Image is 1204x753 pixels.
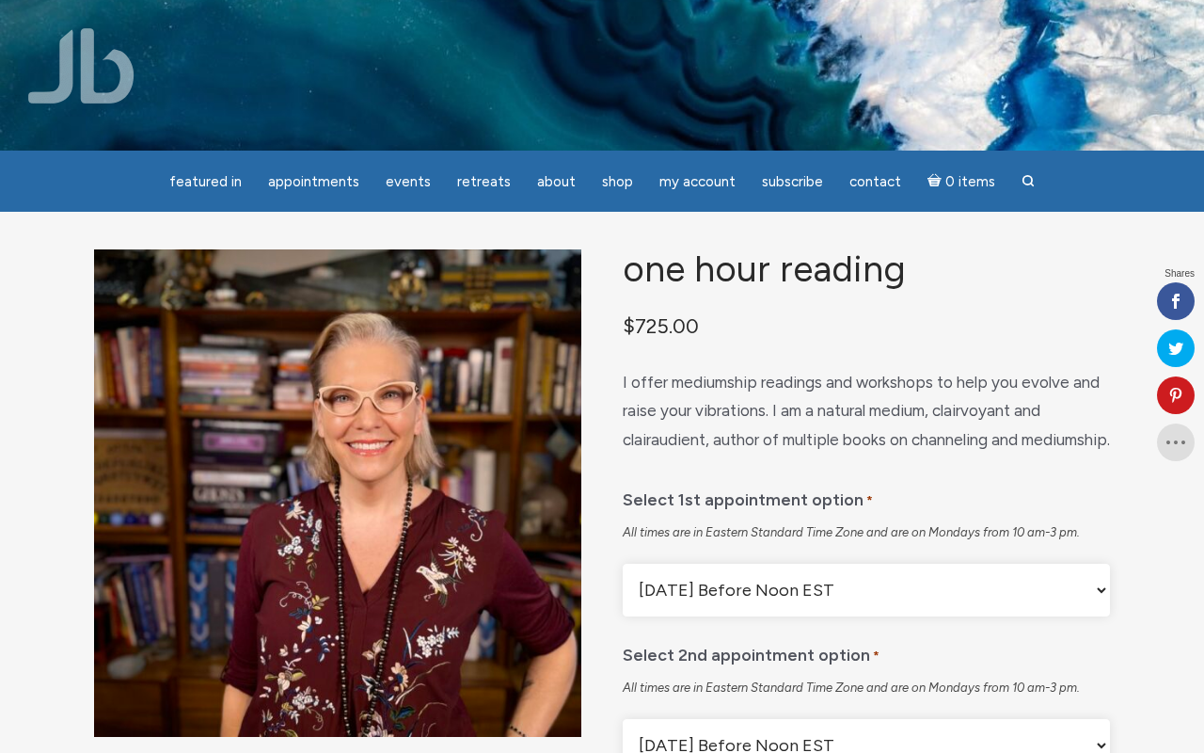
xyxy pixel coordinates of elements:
[94,249,581,737] img: One Hour Reading
[659,173,736,190] span: My Account
[386,173,431,190] span: Events
[623,373,1110,449] span: I offer mediumship readings and workshops to help you evolve and raise your vibrations. I am a na...
[268,173,359,190] span: Appointments
[916,162,1006,200] a: Cart0 items
[648,164,747,200] a: My Account
[623,524,1110,541] div: All times are in Eastern Standard Time Zone and are on Mondays from 10 am-3 pm.
[591,164,644,200] a: Shop
[28,28,135,104] img: Jamie Butler. The Everyday Medium
[623,476,873,517] label: Select 1st appointment option
[602,173,633,190] span: Shop
[169,173,242,190] span: featured in
[945,175,995,189] span: 0 items
[623,314,635,338] span: $
[751,164,834,200] a: Subscribe
[849,173,901,190] span: Contact
[257,164,371,200] a: Appointments
[537,173,576,190] span: About
[623,680,1110,697] div: All times are in Eastern Standard Time Zone and are on Mondays from 10 am-3 pm.
[762,173,823,190] span: Subscribe
[374,164,442,200] a: Events
[158,164,253,200] a: featured in
[927,173,945,190] i: Cart
[1164,269,1195,279] span: Shares
[457,173,511,190] span: Retreats
[526,164,587,200] a: About
[623,249,1110,290] h1: One Hour Reading
[446,164,522,200] a: Retreats
[623,314,699,338] bdi: 725.00
[838,164,912,200] a: Contact
[623,632,879,672] label: Select 2nd appointment option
